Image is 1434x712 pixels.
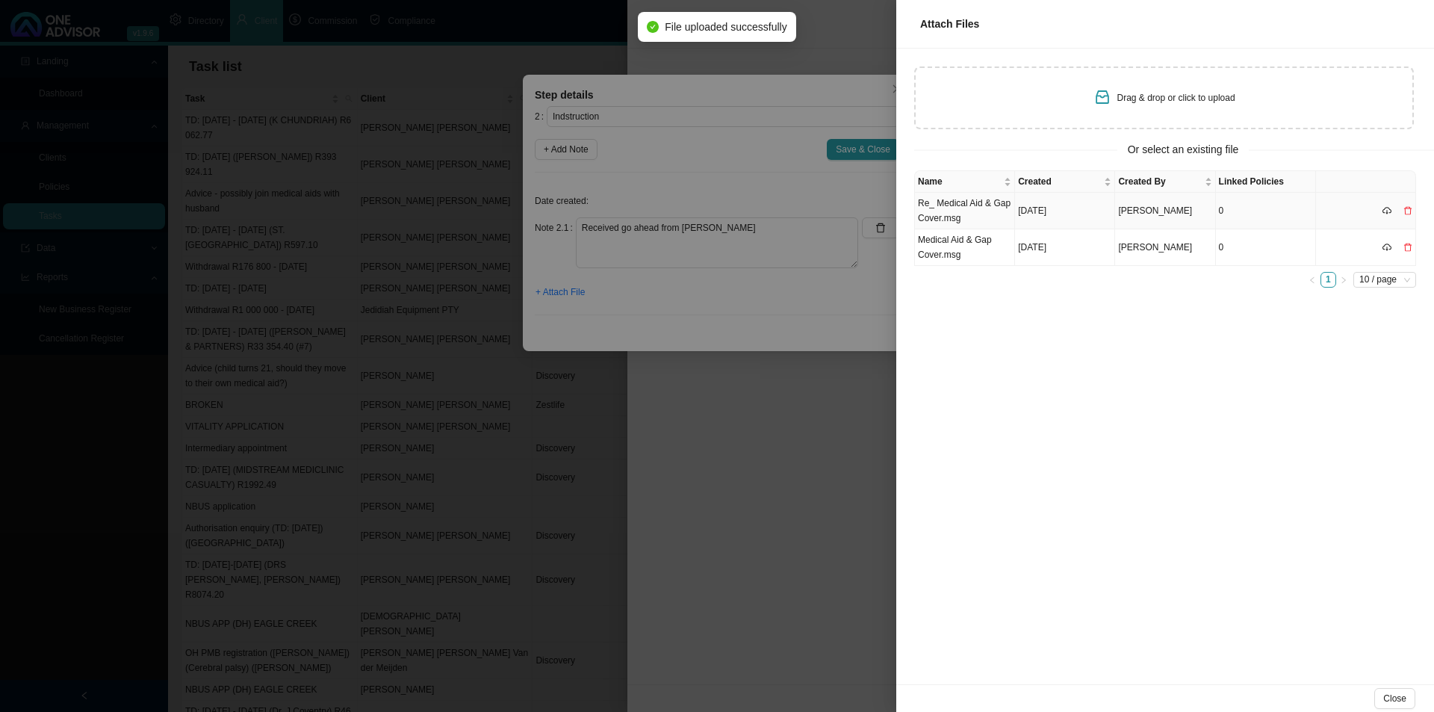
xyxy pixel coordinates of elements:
a: 1 [1321,273,1335,287]
span: File uploaded successfully [665,19,786,35]
span: Or select an existing file [1117,141,1250,158]
li: Previous Page [1305,272,1320,288]
th: Created [1015,171,1115,193]
span: [PERSON_NAME] [1118,242,1192,253]
li: 1 [1320,272,1336,288]
th: Name [915,171,1015,193]
td: 0 [1216,229,1316,266]
div: Page Size [1353,272,1416,288]
span: delete [1403,243,1412,252]
td: Medical Aid & Gap Cover.msg [915,229,1015,266]
span: Created By [1118,174,1201,189]
span: left [1309,276,1316,284]
span: Created [1018,174,1101,189]
th: Linked Policies [1216,171,1316,193]
span: [PERSON_NAME] [1118,205,1192,216]
button: Close [1374,688,1415,709]
span: Attach Files [920,18,979,30]
span: cloud-download [1382,243,1391,252]
button: right [1336,272,1352,288]
span: inbox [1093,88,1111,106]
span: 10 / page [1359,273,1410,287]
span: delete [1403,206,1412,215]
button: left [1305,272,1320,288]
td: 0 [1216,193,1316,229]
span: Drag & drop or click to upload [1117,93,1235,103]
li: Next Page [1336,272,1352,288]
span: check-circle [647,21,659,33]
span: Close [1383,691,1406,706]
span: right [1340,276,1347,284]
td: Re_ Medical Aid & Gap Cover.msg [915,193,1015,229]
td: [DATE] [1015,229,1115,266]
span: Name [918,174,1001,189]
span: cloud-download [1382,206,1391,215]
th: Created By [1115,171,1215,193]
td: [DATE] [1015,193,1115,229]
